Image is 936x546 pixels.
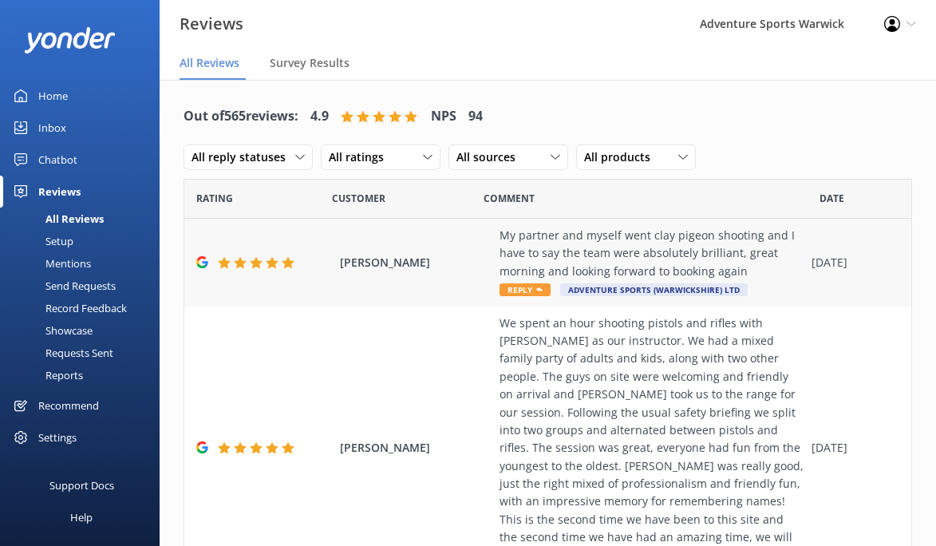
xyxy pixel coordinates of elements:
span: Question [484,191,535,206]
div: Reviews [38,176,81,208]
div: Requests Sent [10,342,113,364]
span: All sources [456,148,525,166]
h4: NPS [431,106,456,127]
span: All reply statuses [192,148,295,166]
div: Reports [10,364,83,386]
a: Record Feedback [10,297,160,319]
span: All Reviews [180,55,239,71]
div: Home [38,80,68,112]
a: Send Requests [10,275,160,297]
div: Setup [10,230,73,252]
span: Date [819,191,844,206]
span: All products [584,148,660,166]
span: Survey Results [270,55,350,71]
span: Reply [500,283,551,296]
span: [PERSON_NAME] [340,254,492,271]
div: My partner and myself went clay pigeon shooting and I have to say the team were absolutely brilli... [500,227,804,280]
a: Requests Sent [10,342,160,364]
span: Date [196,191,233,206]
a: Setup [10,230,160,252]
span: All ratings [329,148,393,166]
img: yonder-white-logo.png [24,27,116,53]
div: Settings [38,421,77,453]
div: Chatbot [38,144,77,176]
h3: Reviews [180,11,243,37]
span: Date [332,191,385,206]
div: [DATE] [812,439,891,457]
div: All Reviews [10,208,104,230]
a: Mentions [10,252,160,275]
div: Mentions [10,252,91,275]
div: Showcase [10,319,93,342]
h4: 4.9 [310,106,329,127]
div: Recommend [38,390,99,421]
span: [PERSON_NAME] [340,439,492,457]
h4: 94 [468,106,483,127]
a: Reports [10,364,160,386]
a: Showcase [10,319,160,342]
div: Inbox [38,112,66,144]
div: Support Docs [49,469,114,501]
div: [DATE] [812,254,891,271]
div: Send Requests [10,275,116,297]
a: All Reviews [10,208,160,230]
h4: Out of 565 reviews: [184,106,298,127]
div: Help [70,501,93,533]
span: Adventure Sports (Warwickshire) Ltd [560,283,748,296]
div: Record Feedback [10,297,127,319]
